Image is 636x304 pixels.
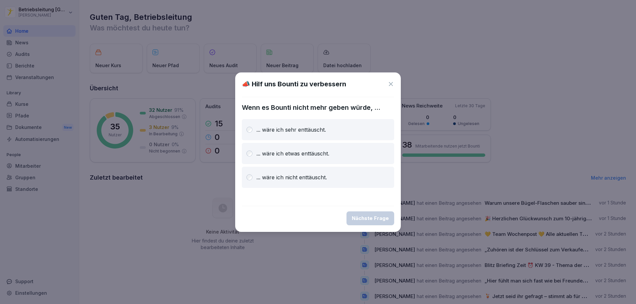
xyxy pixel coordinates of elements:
button: Nächste Frage [346,211,394,225]
p: Wenn es Bounti nicht mehr geben würde, ... [242,103,394,112]
h1: 📣 Hilf uns Bounti zu verbessern [242,79,346,89]
p: ... wäre ich nicht enttäuscht. [256,173,327,181]
div: Nächste Frage [352,215,389,222]
p: ... wäre ich sehr enttäuscht. [256,126,326,134]
p: ... wäre ich etwas enttäuscht. [256,150,329,157]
